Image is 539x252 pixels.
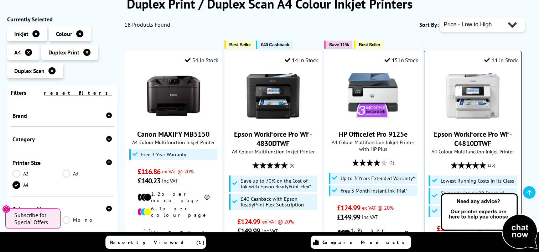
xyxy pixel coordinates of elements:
span: ex VAT @ 20% [162,168,194,175]
li: 1.2p per mono page [138,191,209,204]
span: (2) [389,156,394,169]
button: Best Seller [354,41,384,49]
a: reset filters [44,90,112,96]
li: 1.9p per mono page [337,227,409,240]
a: A4 [12,181,62,189]
span: Save up to 70% on the Cost of Ink with Epson ReadyPrint Flex* [241,178,315,189]
div: 15 In Stock [384,57,418,64]
span: £140.23 [138,176,161,185]
span: Filters [11,89,26,96]
span: Duplex Scan [14,67,45,74]
div: 11 In Stock [484,57,518,64]
span: Lowest Running Costs in its Class [440,178,514,184]
a: Compare Products [311,236,411,249]
span: Free 3 Month Instant Ink Trial* [341,188,407,194]
span: £116.86 [138,167,161,176]
span: inc VAT [262,227,278,234]
img: Open Live Chat window [439,192,539,251]
button: Close [2,205,10,213]
span: Best Seller [229,42,251,47]
a: Epson WorkForce Pro WF-4830DTWF [247,117,300,124]
img: Epson WorkForce Pro WF-C4810DTWF [446,69,499,122]
div: Currently Selected [7,16,117,23]
span: Compare Products [322,239,409,246]
span: Subscribe for Special Offers [14,211,53,226]
span: ex VAT @ 20% [262,218,294,225]
button: Best Seller [224,41,255,49]
span: Shipped with 1,100 Pages of CMYK Ink* [440,190,515,202]
span: £40 Cashback with Epson ReadyPrint Flex Subscription [241,196,315,208]
span: 18 Products Found [124,21,170,28]
a: Mono [62,216,112,224]
span: Free 3 Year Warranty [141,152,186,157]
span: Up to 3 Years Extended Warranty* [341,175,415,181]
span: A4 Colour Multifunction Inkjet Printer [128,139,218,146]
span: Save 11% [329,42,349,47]
span: (6) [290,158,294,172]
a: HP OfficeJet Pro 9125e [346,117,400,124]
span: £128.44 [437,224,460,233]
span: A4 Colour Multifunction Inkjet Printer [228,148,318,155]
div: Brand [12,112,112,119]
span: inc VAT [162,177,178,184]
span: ex VAT @ 20% [362,204,394,211]
img: HP OfficeJet Pro 9125e [346,69,400,122]
a: Canon MAXIFY MB5150 [137,130,209,139]
div: 54 In Stock [185,57,218,64]
span: Inkjet [14,30,28,37]
a: A3 [62,170,112,178]
span: A4 [14,49,21,56]
span: A4 Colour Multifunction Inkjet Printer [428,148,518,155]
li: 6.1p per colour page [138,205,209,218]
span: Sort By: [419,21,439,28]
span: Colour [56,30,72,37]
span: inc VAT [362,214,378,220]
a: Canon MAXIFY MB5150 [147,117,200,124]
button: Save 11% [324,41,352,49]
button: £40 Cashback [256,41,292,49]
img: Canon MAXIFY MB5150 [147,69,200,122]
a: Epson WorkForce Pro WF-C4810DTWF [434,130,512,148]
span: Duplex Print [48,49,79,56]
span: £149.99 [337,212,360,222]
div: Printer Size [12,159,112,166]
span: £40 Cashback [261,42,289,47]
div: 14 In Stock [285,57,318,64]
a: Epson WorkForce Pro WF-C4810DTWF [446,117,499,124]
div: Category [12,136,112,143]
span: Recently Viewed (1) [110,239,205,246]
a: Recently Viewed (1) [105,236,206,249]
span: £124.99 [237,217,260,226]
a: A2 [12,170,62,178]
span: £124.99 [337,203,360,212]
span: £149.99 [237,226,260,236]
a: HP OfficeJet Pro 9125e [338,130,407,139]
span: (23) [488,158,495,172]
img: Epson WorkForce Pro WF-4830DTWF [247,69,300,122]
div: Colour or Mono [12,205,112,212]
span: A4 Colour Multifunction Inkjet Printer with HP Plus [328,139,418,152]
div: modal_delivery [128,224,218,243]
span: Best Seller [359,42,380,47]
a: Epson WorkForce Pro WF-4830DTWF [234,130,312,148]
